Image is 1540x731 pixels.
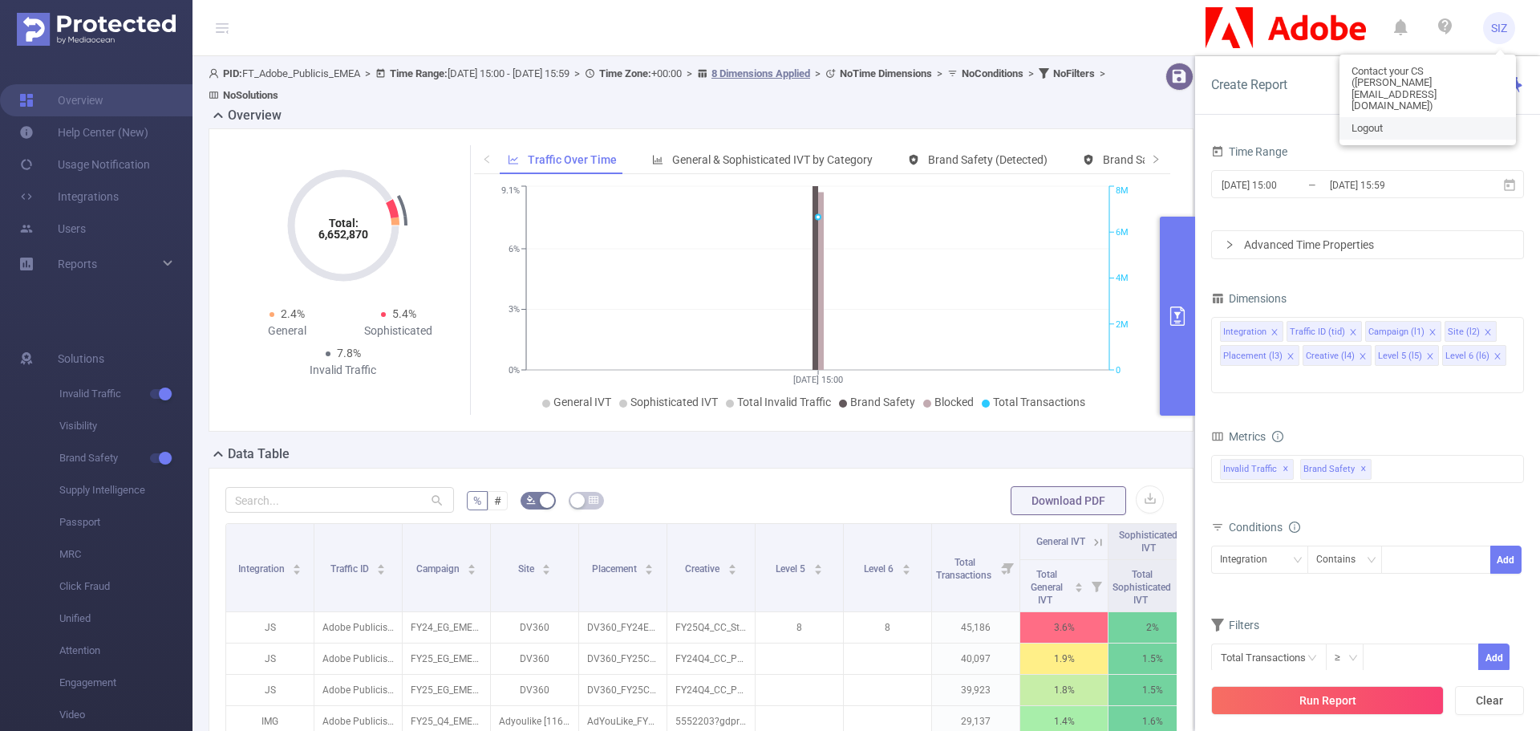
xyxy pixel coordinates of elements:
[1306,346,1355,367] div: Creative (l4)
[494,494,501,507] span: #
[1375,345,1439,366] li: Level 5 (l5)
[238,563,287,575] span: Integration
[228,106,282,125] h2: Overview
[526,495,536,505] i: icon: bg-colors
[314,675,402,705] p: Adobe Publicis Emea Tier 2 [34288]
[287,362,399,379] div: Invalid Traffic
[59,635,192,667] span: Attention
[542,568,551,573] i: icon: caret-down
[330,563,371,575] span: Traffic ID
[813,562,822,567] i: icon: caret-up
[932,67,947,79] span: >
[59,571,192,603] span: Click Fraud
[1151,154,1161,164] i: icon: right
[508,154,519,165] i: icon: line-chart
[1108,675,1196,705] p: 1.5%
[1116,365,1121,376] tspan: 0
[59,699,192,731] span: Video
[1339,117,1516,140] a: Logout
[997,524,1019,611] i: Filter menu
[1365,321,1441,342] li: Campaign (l1)
[403,612,490,643] p: FY24_EG_EMEA_Creative_EDU_Acquisition_Buy_4200323233_P36036 [225039]
[813,568,822,573] i: icon: caret-down
[314,612,402,643] p: Adobe Publicis Emea Tier 1 [27133]
[59,378,192,410] span: Invalid Traffic
[1445,321,1497,342] li: Site (l2)
[711,67,810,79] u: 8 Dimensions Applied
[228,445,290,464] h2: Data Table
[1270,328,1279,338] i: icon: close
[667,644,755,674] p: FY24Q4_CC_Photography_Lightroom_IT_IT_MaxOct2024-QuickActions_ST_728x90_QuickActions_Release-Lr-M...
[1075,580,1084,585] i: icon: caret-up
[226,612,314,643] p: JS
[1112,569,1171,606] span: Total Sophisticated IVT
[509,365,520,376] tspan: 0%
[1328,174,1458,196] input: End date
[501,186,520,197] tspan: 9.1%
[59,410,192,442] span: Visibility
[902,562,911,571] div: Sort
[1225,240,1234,250] i: icon: right
[1020,644,1108,674] p: 1.9%
[932,644,1019,674] p: 40,097
[1220,345,1299,366] li: Placement (l3)
[58,248,97,280] a: Reports
[1303,345,1372,366] li: Creative (l4)
[1287,321,1362,342] li: Traffic ID (tid)
[1272,431,1283,442] i: icon: info-circle
[1211,145,1287,158] span: Time Range
[962,67,1023,79] b: No Conditions
[1478,644,1510,672] button: Add
[19,84,103,116] a: Overview
[776,563,808,575] span: Level 5
[934,396,974,408] span: Blocked
[509,244,520,254] tspan: 6%
[737,396,831,408] span: Total Invalid Traffic
[1429,328,1437,338] i: icon: close
[468,568,476,573] i: icon: caret-down
[1491,12,1507,44] span: SIZ
[19,148,150,181] a: Usage Notification
[223,67,242,79] b: PID:
[1290,322,1345,343] div: Traffic ID (tid)
[1116,186,1129,197] tspan: 8M
[793,375,843,385] tspan: [DATE] 15:00
[727,562,736,567] i: icon: caret-up
[528,153,617,166] span: Traffic Over Time
[993,396,1085,408] span: Total Transactions
[416,563,462,575] span: Campaign
[1223,322,1266,343] div: Integration
[1493,352,1501,362] i: icon: close
[1455,686,1524,715] button: Clear
[59,667,192,699] span: Engagement
[1211,686,1444,715] button: Run Report
[1368,322,1424,343] div: Campaign (l1)
[932,675,1019,705] p: 39,923
[59,474,192,506] span: Supply Intelligence
[318,228,368,241] tspan: 6,652,870
[553,396,611,408] span: General IVT
[209,67,1110,101] span: FT_Adobe_Publicis_EMEA [DATE] 15:00 - [DATE] 15:59 +00:00
[1108,612,1196,643] p: 2%
[813,562,823,571] div: Sort
[850,396,915,408] span: Brand Safety
[223,89,278,101] b: No Solutions
[902,568,910,573] i: icon: caret-down
[328,217,358,229] tspan: Total:
[932,612,1019,643] p: 45,186
[209,68,223,79] i: icon: user
[360,67,375,79] span: >
[1283,460,1289,479] span: ✕
[59,603,192,635] span: Unified
[292,562,302,571] div: Sort
[482,154,492,164] i: icon: left
[293,568,302,573] i: icon: caret-down
[1085,560,1108,611] i: Filter menu
[1074,580,1084,590] div: Sort
[1211,430,1266,443] span: Metrics
[667,612,755,643] p: FY25Q4_CC_Student_CCPro_RO_RO_BacktoSchool-Promo_ST_300x250_NA_NA.jpg [5583272]
[1448,322,1480,343] div: Site (l2)
[58,343,104,375] span: Solutions
[59,442,192,474] span: Brand Safety
[1075,586,1084,591] i: icon: caret-down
